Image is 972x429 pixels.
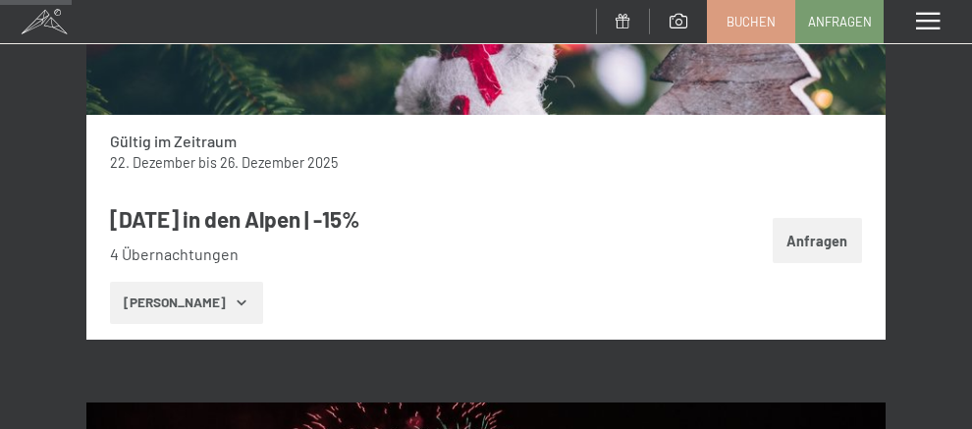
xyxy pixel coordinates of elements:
[708,1,794,42] a: Buchen
[110,132,237,150] strong: Gültig im Zeitraum
[220,154,338,171] time: 26.12.2025
[110,204,645,235] h3: [DATE] in den Alpen | -15%
[110,282,262,325] button: [PERSON_NAME]
[110,243,645,265] li: 4 Übernachtungen
[110,154,195,171] time: 22.12.2025
[808,13,872,30] span: Anfragen
[773,218,862,263] button: Anfragen
[796,1,883,42] a: Anfragen
[110,153,861,173] div: bis
[727,13,776,30] span: Buchen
